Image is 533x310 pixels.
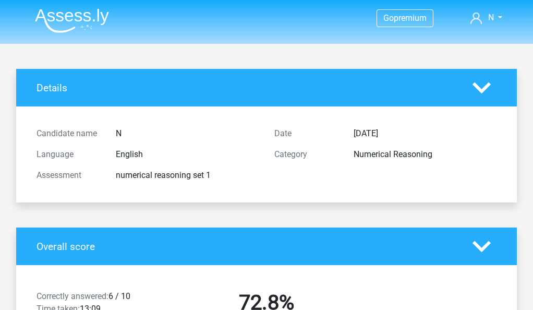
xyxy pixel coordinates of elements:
[266,127,346,140] div: Date
[466,11,506,24] a: N
[108,127,266,140] div: N
[346,127,504,140] div: [DATE]
[108,169,266,182] div: numerical reasoning set 1
[383,13,394,23] span: Go
[37,291,108,301] span: Correctly answered:
[108,148,266,161] div: English
[394,13,427,23] span: premium
[29,127,108,140] div: Candidate name
[29,148,108,161] div: Language
[37,241,457,253] h4: Overall score
[377,11,433,25] a: Gopremium
[35,8,109,33] img: Assessly
[346,148,504,161] div: Numerical Reasoning
[37,82,457,94] h4: Details
[266,148,346,161] div: Category
[29,169,108,182] div: Assessment
[488,13,494,22] span: N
